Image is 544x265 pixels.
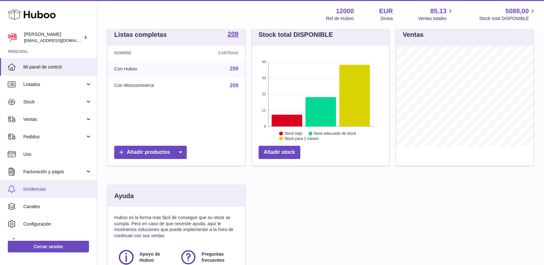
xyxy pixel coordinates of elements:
h3: Ayuda [114,192,134,200]
th: Nombre [108,46,192,60]
span: Facturación y pagos [23,169,85,175]
span: Configuración [23,221,92,227]
a: Añadir stock [259,146,300,159]
td: Con Huboo [108,60,192,77]
span: Canales [23,204,92,210]
a: 85,13 Ventas totales [418,7,454,22]
p: Huboo es la forma más fácil de conseguir que su stock se cumpla. Pero en caso de que necesite ayu... [114,215,239,239]
span: Apoyo de Huboo [139,251,172,263]
text: 22 [262,92,266,96]
h3: Stock total DISPONIBLE [259,30,333,39]
th: Cantidad [192,46,245,60]
text: 0 [264,124,266,128]
a: 209 [230,66,239,71]
span: Ventas totales [418,16,454,22]
span: 85,13 [430,7,447,16]
text: Stock bajo [284,131,303,136]
a: Cerrar sesión [8,241,89,252]
text: 33 [262,76,266,80]
strong: EUR [379,7,393,16]
span: 5088,00 [505,7,529,16]
span: Stock total DISPONIBLE [479,16,536,22]
strong: 12000 [336,7,354,16]
text: Stock para 2 meses [284,136,319,141]
a: Añadir productos [114,146,187,159]
h3: Listas completas [114,30,167,39]
div: Divisa [381,16,393,22]
text: Nivel adecuado de stock [314,131,357,136]
td: Con Woocommerce [108,77,192,94]
span: Uso [23,151,92,157]
span: Devoluciones [23,238,92,245]
strong: 209 [228,31,238,37]
a: 5088,00 Stock total DISPONIBLE [479,7,536,22]
span: Preguntas frecuentes [202,251,235,263]
img: mar@ensuelofirme.com [8,33,17,42]
a: 209 [230,83,239,88]
a: 209 [228,31,238,38]
span: Ventas [23,116,85,122]
span: [EMAIL_ADDRESS][DOMAIN_NAME] [24,38,95,43]
span: Pedidos [23,134,85,140]
h3: Ventas [403,30,423,39]
div: [PERSON_NAME] [24,31,82,44]
span: Incidencias [23,186,92,192]
text: 11 [262,108,266,112]
span: Mi panel de control [23,64,92,70]
div: Ref de Huboo [326,16,354,22]
span: Listados [23,81,85,88]
text: 44 [262,60,266,64]
span: Stock [23,99,85,105]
